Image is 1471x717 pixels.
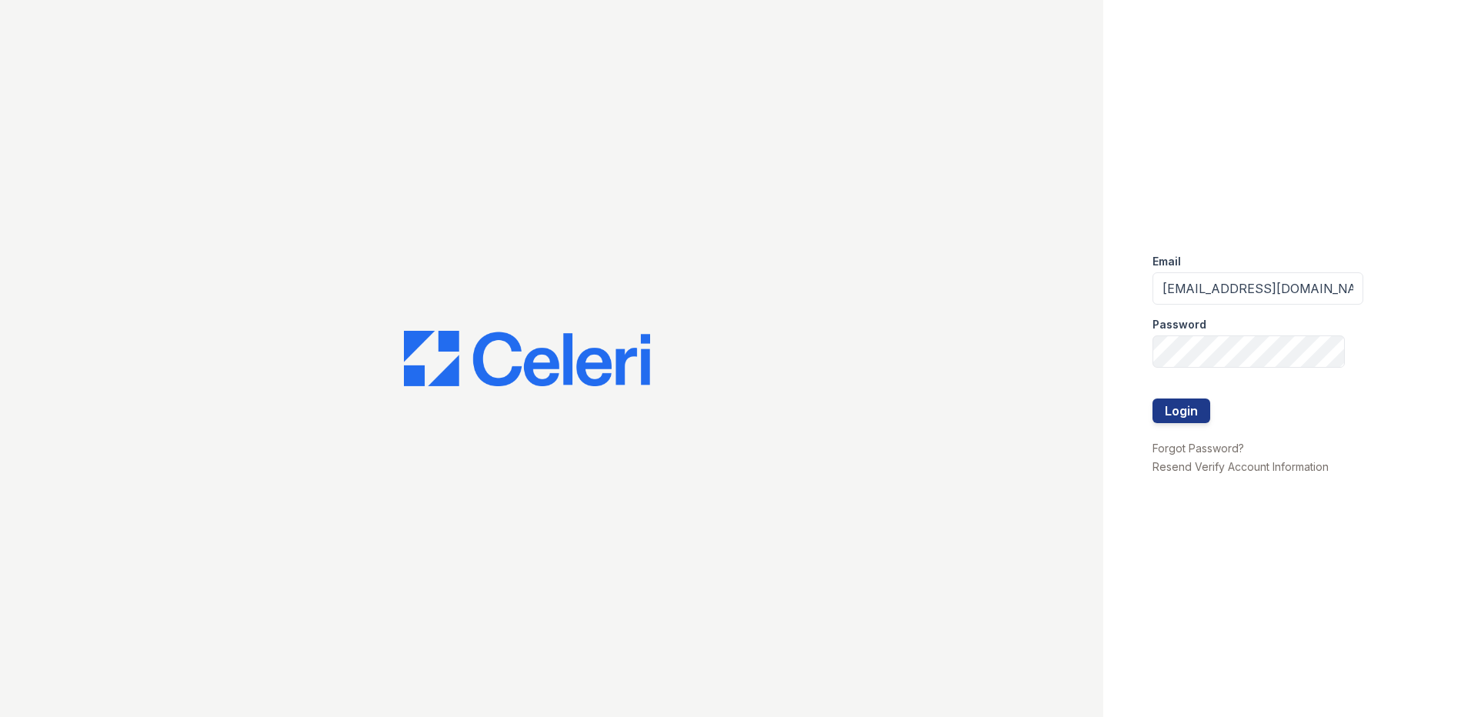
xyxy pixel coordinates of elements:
label: Password [1152,317,1206,332]
img: CE_Logo_Blue-a8612792a0a2168367f1c8372b55b34899dd931a85d93a1a3d3e32e68fde9ad4.png [404,331,650,386]
label: Email [1152,254,1181,269]
button: Login [1152,399,1210,423]
a: Resend Verify Account Information [1152,460,1329,473]
a: Forgot Password? [1152,442,1244,455]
